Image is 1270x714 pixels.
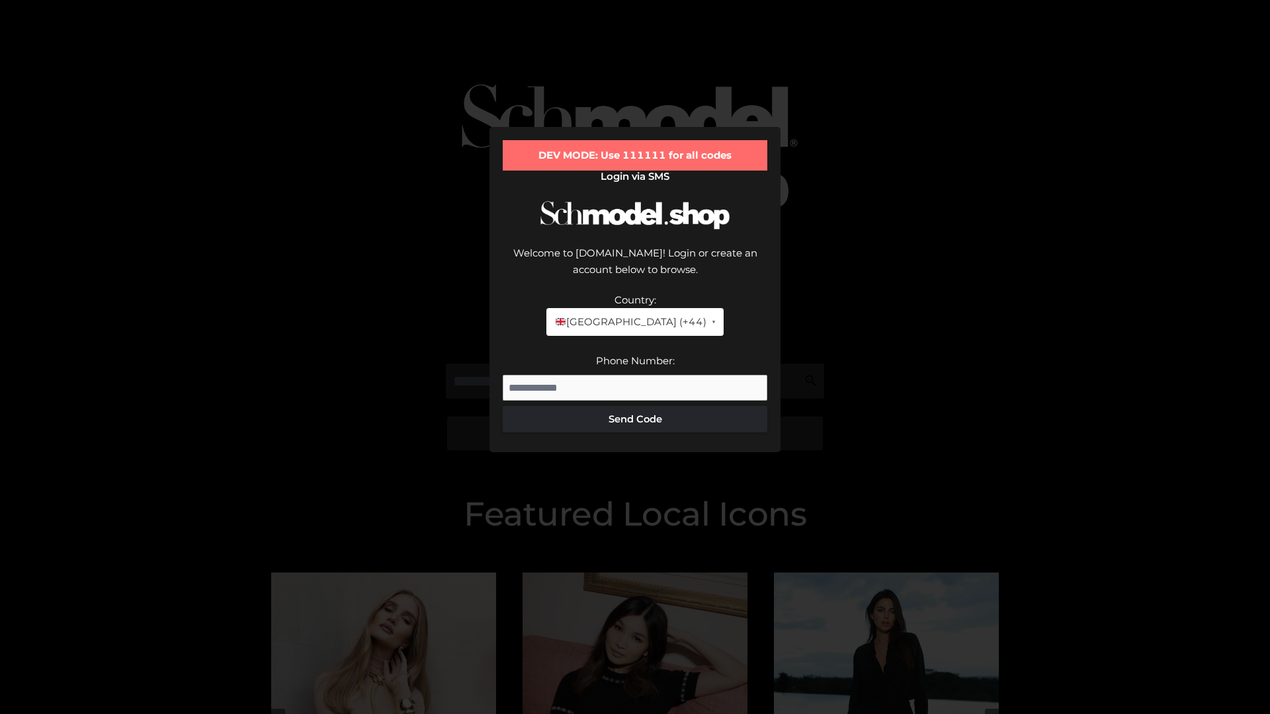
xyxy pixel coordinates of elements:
div: Welcome to [DOMAIN_NAME]! Login or create an account below to browse. [503,245,767,292]
img: Schmodel Logo [536,189,734,241]
label: Country: [614,294,656,306]
h2: Login via SMS [503,171,767,182]
img: 🇬🇧 [556,317,566,327]
div: DEV MODE: Use 111111 for all codes [503,140,767,171]
label: Phone Number: [596,354,675,367]
button: Send Code [503,406,767,432]
span: [GEOGRAPHIC_DATA] (+44) [554,313,706,331]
